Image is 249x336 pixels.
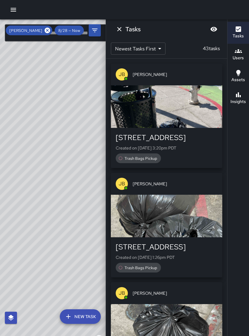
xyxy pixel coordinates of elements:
span: [PERSON_NAME] [133,181,217,187]
button: Dismiss [113,23,125,35]
span: [PERSON_NAME] [6,28,46,33]
span: [PERSON_NAME] [133,71,217,77]
button: New Task [60,309,101,324]
button: Users [227,44,249,66]
h6: Assets [231,77,245,83]
button: JB[PERSON_NAME][STREET_ADDRESS]Created on [DATE] 1:26pm PDTTrash Bags Pickup [111,173,222,277]
h6: Tasks [233,33,244,39]
button: Insights [227,87,249,109]
p: Created on [DATE] 1:26pm PDT [116,254,217,260]
button: JB[PERSON_NAME][STREET_ADDRESS]Created on [DATE] 3:20pm PDTTrash Bags Pickup [111,63,222,168]
div: [PERSON_NAME] [6,26,52,35]
div: [STREET_ADDRESS] [116,242,217,252]
span: [PERSON_NAME] [133,290,217,296]
p: JB [119,71,125,78]
span: Trash Bags Pickup [121,156,161,161]
div: [STREET_ADDRESS] [116,133,217,142]
h6: Insights [230,98,246,105]
p: JB [119,290,125,297]
button: Tasks [227,22,249,44]
p: 43 tasks [200,45,222,52]
button: Assets [227,66,249,87]
div: Newest Tasks First [111,43,165,55]
span: 8/28 — Now [55,28,84,33]
p: Created on [DATE] 3:20pm PDT [116,145,217,151]
h6: Tasks [125,24,141,34]
h6: Users [233,55,244,61]
button: Blur [208,23,220,35]
span: Trash Bags Pickup [121,265,161,270]
button: Filters [89,24,101,36]
p: JB [119,180,125,187]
